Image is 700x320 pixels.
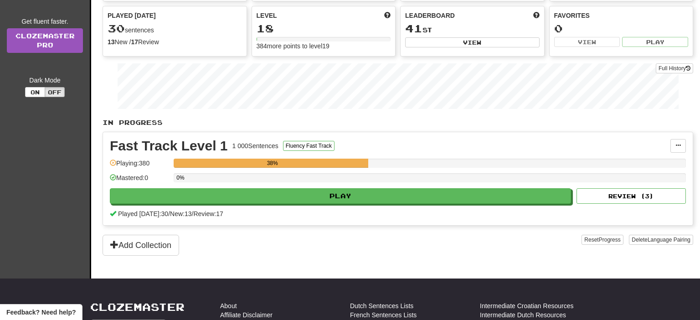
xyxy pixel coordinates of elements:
div: Favorites [554,11,689,20]
p: In Progress [103,118,693,127]
a: ClozemasterPro [7,28,83,53]
strong: 17 [131,38,138,46]
a: Dutch Sentences Lists [350,301,413,310]
span: Review: 17 [193,210,223,217]
button: On [25,87,45,97]
span: This week in points, UTC [533,11,540,20]
span: Leaderboard [405,11,455,20]
div: Mastered: 0 [110,173,169,188]
span: Level [257,11,277,20]
span: Progress [599,237,621,243]
div: Fast Track Level 1 [110,139,228,153]
a: Intermediate Dutch Resources [480,310,566,320]
div: Get fluent faster. [7,17,83,26]
button: DeleteLanguage Pairing [629,235,693,245]
button: Full History [656,63,693,73]
div: Playing: 380 [110,159,169,174]
a: Clozemaster [90,301,185,313]
span: / [168,210,170,217]
span: Open feedback widget [6,308,76,317]
span: Language Pairing [648,237,690,243]
span: 41 [405,22,422,35]
a: About [220,301,237,310]
button: Play [110,188,571,204]
span: Score more points to level up [384,11,391,20]
button: Review (3) [576,188,686,204]
button: ResetProgress [582,235,623,245]
span: Played [DATE]: 30 [118,210,168,217]
div: st [405,23,540,35]
strong: 13 [108,38,115,46]
span: / [192,210,194,217]
button: Play [622,37,688,47]
div: New / Review [108,37,242,46]
span: Played [DATE] [108,11,156,20]
div: 18 [257,23,391,34]
div: Dark Mode [7,76,83,85]
a: French Sentences Lists [350,310,417,320]
a: Affiliate Disclaimer [220,310,273,320]
div: 38% [176,159,368,168]
span: 30 [108,22,125,35]
div: 0 [554,23,689,34]
span: New: 13 [170,210,191,217]
button: View [405,37,540,47]
div: 1 000 Sentences [232,141,278,150]
button: Fluency Fast Track [283,141,335,151]
button: Off [45,87,65,97]
button: View [554,37,620,47]
div: sentences [108,23,242,35]
div: 384 more points to level 19 [257,41,391,51]
a: Intermediate Croatian Resources [480,301,573,310]
button: Add Collection [103,235,179,256]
